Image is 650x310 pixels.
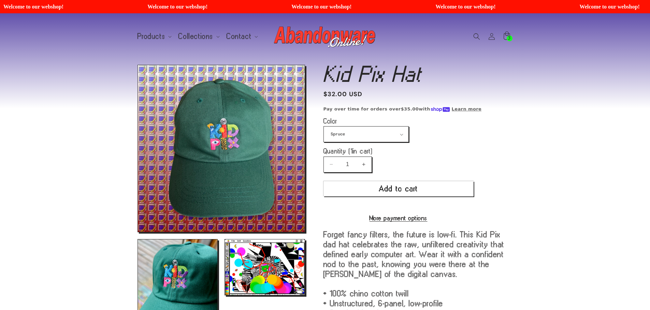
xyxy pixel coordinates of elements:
[351,147,353,154] span: 1
[323,90,363,99] span: $32.00 USD
[138,33,165,40] span: Products
[349,147,373,154] span: ( in cart)
[323,118,474,124] label: Color
[291,3,426,10] span: Welcome to our webshop!
[133,29,175,44] summary: Products
[227,33,251,40] span: Contact
[2,3,138,10] span: Welcome to our webshop!
[274,23,376,50] img: Abandonware
[178,33,213,40] span: Collections
[271,20,379,53] a: Abandonware
[323,215,474,221] a: More payment options
[222,29,261,44] summary: Contact
[146,3,281,10] span: Welcome to our webshop!
[469,29,484,44] summary: Search
[435,3,570,10] span: Welcome to our webshop!
[174,29,222,44] summary: Collections
[508,35,511,41] span: 3
[323,181,474,196] button: Add to cart
[323,148,474,154] label: Quantity
[323,65,513,83] h1: Kid Pix Hat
